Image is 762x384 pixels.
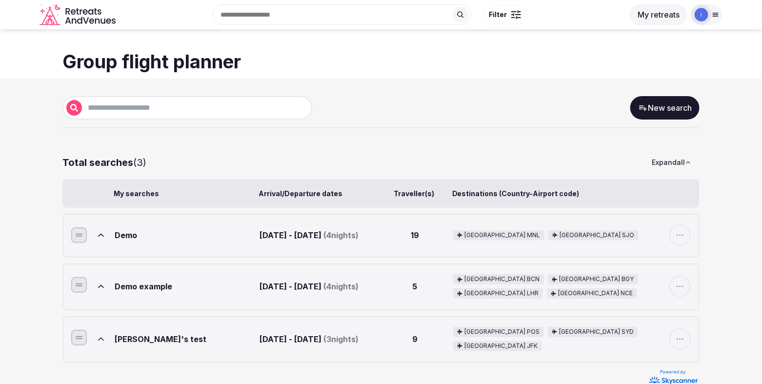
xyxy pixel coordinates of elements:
[62,49,700,75] h1: Group flight planner
[560,328,634,336] span: [GEOGRAPHIC_DATA] SYD
[115,327,256,351] div: [PERSON_NAME]'s test
[260,327,377,351] div: [DATE] - [DATE]
[259,189,376,199] div: Arrival/Departure dates
[324,230,359,241] span: ( 4 nights)
[465,328,540,336] span: [GEOGRAPHIC_DATA] POS
[465,231,541,240] span: [GEOGRAPHIC_DATA] MNL
[260,224,377,246] div: [DATE] - [DATE]
[644,152,700,173] button: Expandall
[380,189,448,199] div: Traveller(s)
[115,224,256,246] div: Demo
[452,189,666,199] div: Destinations (Country-Airport code)
[560,231,635,240] span: [GEOGRAPHIC_DATA] SJO
[489,10,507,20] span: Filter
[465,289,539,298] span: [GEOGRAPHIC_DATA] LHR
[465,275,540,283] span: [GEOGRAPHIC_DATA] BCN
[114,189,255,199] div: My searches
[381,274,449,299] div: 5
[695,8,708,21] img: ilanna
[324,281,359,292] span: ( 4 nights)
[381,224,449,246] div: 19
[115,274,256,299] div: Demo example
[324,334,359,344] span: ( 3 nights)
[40,4,118,26] svg: Retreats and Venues company logo
[260,274,377,299] div: [DATE] - [DATE]
[560,275,634,283] span: [GEOGRAPHIC_DATA] BGY
[465,342,538,350] span: [GEOGRAPHIC_DATA] JFK
[40,4,118,26] a: Visit the homepage
[62,156,146,169] p: ( 3 )
[630,96,700,120] a: New search
[559,289,633,298] span: [GEOGRAPHIC_DATA] NCE
[630,4,687,25] button: My retreats
[381,327,449,351] div: 9
[62,157,133,168] strong: Total searches
[483,5,527,24] button: Filter
[630,10,687,20] a: My retreats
